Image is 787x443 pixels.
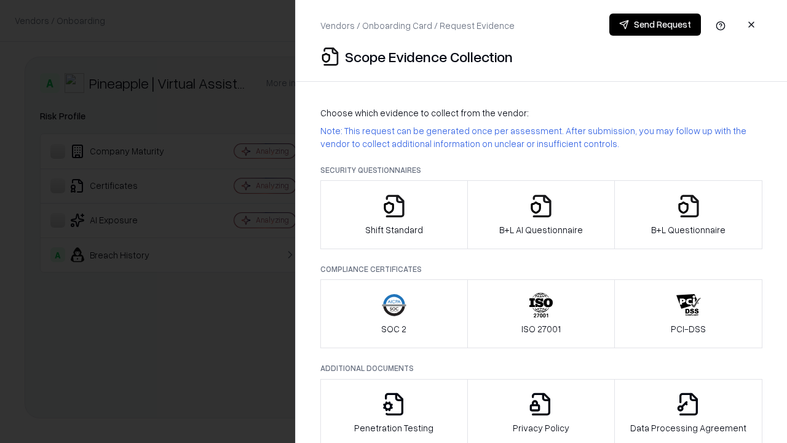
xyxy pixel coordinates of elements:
p: Penetration Testing [354,421,433,434]
button: B+L Questionnaire [614,180,762,249]
p: Additional Documents [320,363,762,373]
p: Data Processing Agreement [630,421,746,434]
button: B+L AI Questionnaire [467,180,615,249]
p: B+L AI Questionnaire [499,223,583,236]
button: PCI-DSS [614,279,762,348]
p: Scope Evidence Collection [345,47,513,66]
p: Shift Standard [365,223,423,236]
p: Privacy Policy [513,421,569,434]
p: Security Questionnaires [320,165,762,175]
button: SOC 2 [320,279,468,348]
p: Vendors / Onboarding Card / Request Evidence [320,19,515,32]
button: Send Request [609,14,701,36]
p: Compliance Certificates [320,264,762,274]
p: SOC 2 [381,322,406,335]
button: ISO 27001 [467,279,615,348]
p: B+L Questionnaire [651,223,726,236]
p: Choose which evidence to collect from the vendor: [320,106,762,119]
p: ISO 27001 [521,322,561,335]
button: Shift Standard [320,180,468,249]
p: Note: This request can be generated once per assessment. After submission, you may follow up with... [320,124,762,150]
p: PCI-DSS [671,322,706,335]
